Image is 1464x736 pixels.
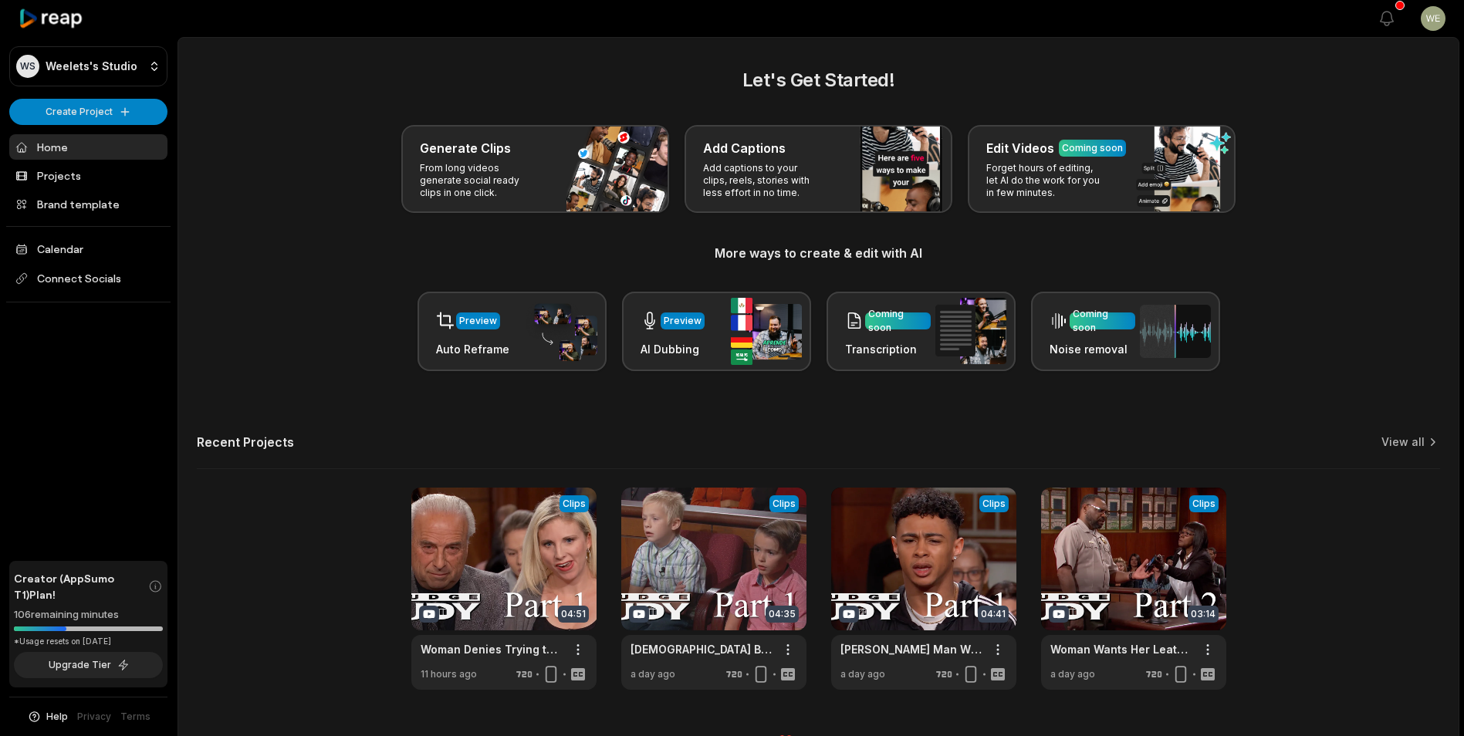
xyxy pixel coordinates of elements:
[1140,305,1211,358] img: noise_removal.png
[664,314,702,328] div: Preview
[9,163,167,188] a: Projects
[1050,341,1135,357] h3: Noise removal
[197,244,1440,262] h3: More ways to create & edit with AI
[1381,434,1425,450] a: View all
[120,710,150,724] a: Terms
[986,162,1106,199] p: Forget hours of editing, let AI do the work for you in few minutes.
[1062,141,1123,155] div: Coming soon
[9,265,167,292] span: Connect Socials
[986,139,1054,157] h3: Edit Videos
[46,59,137,73] p: Weelets's Studio
[197,66,1440,94] h2: Let's Get Started!
[197,434,294,450] h2: Recent Projects
[420,162,539,199] p: From long videos generate social ready clips in one click.
[77,710,111,724] a: Privacy
[9,134,167,160] a: Home
[27,710,68,724] button: Help
[459,314,497,328] div: Preview
[14,636,163,647] div: *Usage resets on [DATE]
[868,307,928,335] div: Coming soon
[731,298,802,365] img: ai_dubbing.png
[845,341,931,357] h3: Transcription
[1073,307,1132,335] div: Coming soon
[14,607,163,623] div: 106 remaining minutes
[421,641,563,657] a: Woman Denies Trying to Sell a Stolen Trailer | Part 1
[840,641,982,657] a: [PERSON_NAME] Man Who Robbed a [DEMOGRAPHIC_DATA] | Part 1
[703,162,823,199] p: Add captions to your clips, reels, stories with less effort in no time.
[703,139,786,157] h3: Add Captions
[436,341,509,357] h3: Auto Reframe
[526,302,597,362] img: auto_reframe.png
[14,570,148,603] span: Creator (AppSumo T1) Plan!
[935,298,1006,364] img: transcription.png
[9,191,167,217] a: Brand template
[641,341,705,357] h3: AI Dubbing
[631,641,773,657] a: [DEMOGRAPHIC_DATA] Boys Vandalized Man's Shop! | Part 1
[16,55,39,78] div: WS
[14,652,163,678] button: Upgrade Tier
[46,710,68,724] span: Help
[1050,641,1192,657] a: Woman Wants Her Leather Jacket Back! | Part 2
[420,139,511,157] h3: Generate Clips
[9,236,167,262] a: Calendar
[9,99,167,125] button: Create Project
